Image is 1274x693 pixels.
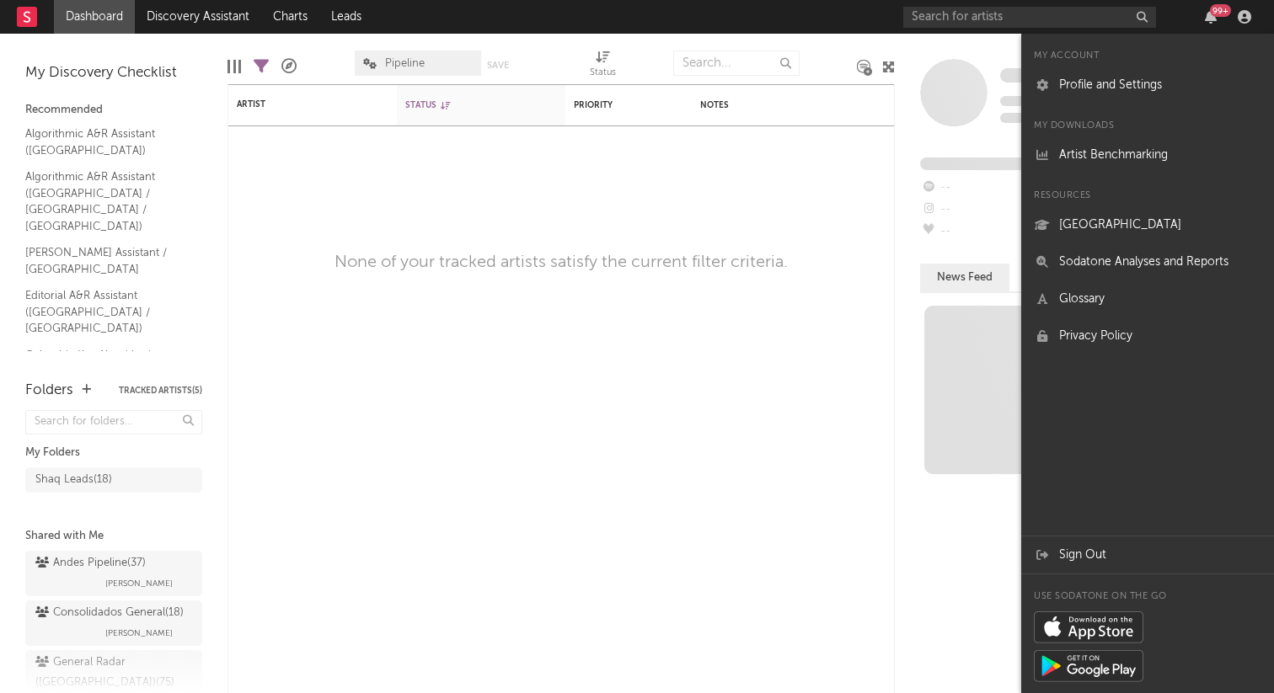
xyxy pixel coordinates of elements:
[1000,96,1101,106] span: Tracking Since: [DATE]
[335,253,788,273] div: None of your tracked artists satisfy the current filter criteria.
[1021,186,1274,206] div: Resources
[920,177,1032,199] div: --
[1000,113,1151,123] span: 0 fans last week
[25,125,185,159] a: Algorithmic A&R Assistant ([GEOGRAPHIC_DATA])
[25,100,202,120] div: Recommended
[574,100,641,110] div: Priority
[35,653,188,693] div: General Radar ([GEOGRAPHIC_DATA]) ( 75 )
[1021,116,1274,136] div: My Downloads
[25,600,202,646] a: Consolidados General(18)[PERSON_NAME]
[1210,4,1231,17] div: 99 +
[25,381,73,401] div: Folders
[1021,206,1274,243] a: [GEOGRAPHIC_DATA]
[1021,280,1274,317] a: Glossary
[25,286,185,338] a: Editorial A&R Assistant ([GEOGRAPHIC_DATA] / [GEOGRAPHIC_DATA])
[254,42,269,91] div: Filters(0 of 5)
[35,470,112,490] div: Shaq Leads ( 18 )
[673,51,800,76] input: Search...
[25,243,185,278] a: [PERSON_NAME] Assistant / [GEOGRAPHIC_DATA]
[920,264,1009,291] button: News Feed
[25,168,185,235] a: Algorithmic A&R Assistant ([GEOGRAPHIC_DATA] / [GEOGRAPHIC_DATA] / [GEOGRAPHIC_DATA])
[903,7,1156,28] input: Search for artists
[25,63,202,83] div: My Discovery Checklist
[105,573,173,594] span: [PERSON_NAME]
[405,100,515,110] div: Status
[1205,10,1217,24] button: 99+
[1021,46,1274,67] div: My Account
[119,386,202,395] button: Tracked Artists(5)
[281,42,297,91] div: A&R Pipeline
[35,553,146,573] div: Andes Pipeline ( 37 )
[590,63,616,83] div: Status
[1021,317,1274,354] a: Privacy Policy
[1021,67,1274,104] a: Profile and Settings
[25,443,202,463] div: My Folders
[920,199,1032,221] div: --
[237,99,363,109] div: Artist
[25,410,202,434] input: Search for folders...
[1021,136,1274,173] a: Artist Benchmarking
[1009,264,1073,291] button: Notes
[920,157,1057,170] span: Fans Added by Platform
[385,58,425,69] span: Pipeline
[1021,536,1274,573] a: Sign Out
[920,221,1032,243] div: --
[700,100,869,110] div: Notes
[487,61,509,70] button: Save
[25,467,202,493] a: Shaq Leads(18)
[590,42,616,91] div: Status
[1021,587,1274,607] div: Use Sodatone on the go
[1021,243,1274,280] a: Sodatone Analyses and Reports
[227,42,241,91] div: Edit Columns
[1000,68,1076,83] span: Some Artist
[25,551,202,596] a: Andes Pipeline(37)[PERSON_NAME]
[1000,67,1076,84] a: Some Artist
[25,526,202,546] div: Shared with Me
[25,346,185,381] a: Colombia Key Algorithmic Charts
[35,603,184,623] div: Consolidados General ( 18 )
[105,623,173,643] span: [PERSON_NAME]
